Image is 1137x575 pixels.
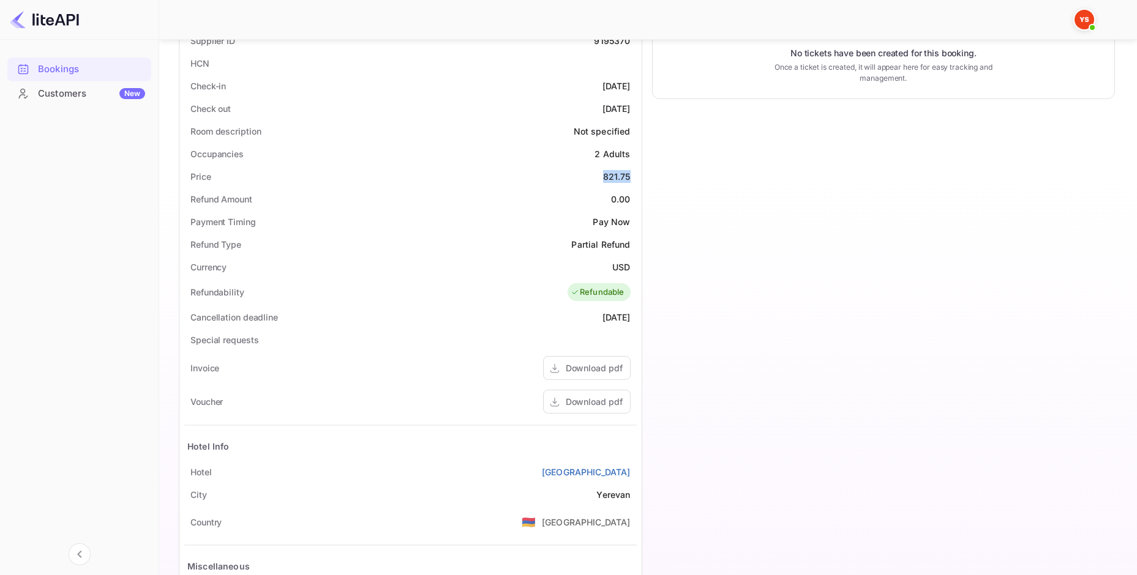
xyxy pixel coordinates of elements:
[190,80,226,92] div: Check-in
[190,488,207,501] div: City
[1075,10,1094,29] img: Yandex Support
[522,511,536,533] span: United States
[7,57,151,80] a: Bookings
[190,170,211,183] div: Price
[542,516,631,529] div: [GEOGRAPHIC_DATA]
[593,215,630,228] div: Pay Now
[602,311,631,324] div: [DATE]
[7,82,151,106] div: CustomersNew
[611,193,631,206] div: 0.00
[602,102,631,115] div: [DATE]
[790,47,977,59] p: No tickets have been created for this booking.
[190,57,209,70] div: HCN
[7,57,151,81] div: Bookings
[190,193,252,206] div: Refund Amount
[190,102,231,115] div: Check out
[190,362,219,374] div: Invoice
[566,395,623,408] div: Download pdf
[571,238,630,251] div: Partial Refund
[612,261,630,273] div: USD
[594,34,630,47] div: 9195370
[190,333,258,346] div: Special requests
[187,560,250,573] div: Miscellaneous
[566,362,623,374] div: Download pdf
[595,147,630,160] div: 2 Adults
[759,62,1008,84] p: Once a ticket is created, it will appear here for easy tracking and management.
[571,286,625,299] div: Refundable
[190,311,278,324] div: Cancellation deadline
[190,215,256,228] div: Payment Timing
[190,34,235,47] div: Supplier ID
[10,10,79,29] img: LiteAPI logo
[190,466,212,478] div: Hotel
[574,125,631,138] div: Not specified
[187,440,230,453] div: Hotel Info
[542,466,631,478] a: [GEOGRAPHIC_DATA]
[190,395,223,408] div: Voucher
[190,125,261,138] div: Room description
[190,516,222,529] div: Country
[38,62,145,76] div: Bookings
[7,82,151,105] a: CustomersNew
[190,147,244,160] div: Occupancies
[596,488,630,501] div: Yerevan
[190,261,227,273] div: Currency
[38,87,145,101] div: Customers
[190,238,241,251] div: Refund Type
[603,170,631,183] div: 821.75
[602,80,631,92] div: [DATE]
[119,88,145,99] div: New
[190,286,244,299] div: Refundability
[69,543,91,565] button: Collapse navigation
